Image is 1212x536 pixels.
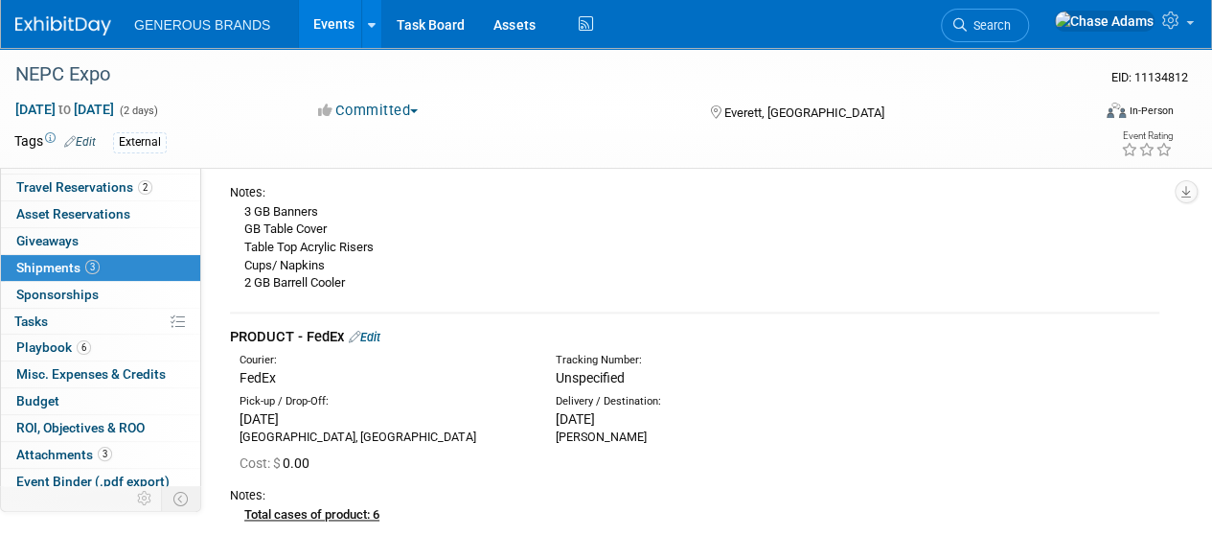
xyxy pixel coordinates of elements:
a: ROI, Objectives & ROO [1,415,200,441]
a: Tasks [1,309,200,335]
span: Search [967,18,1011,33]
div: External [113,132,167,152]
span: Giveaways [16,233,79,248]
span: Event Binder (.pdf export) [16,474,170,489]
span: Event ID: 11134812 [1111,70,1188,84]
img: Chase Adams [1054,11,1155,32]
a: Budget [1,388,200,414]
a: Giveaways [1,228,200,254]
a: Shipments3 [1,255,200,281]
span: Cost: $ [240,455,283,471]
span: Asset Reservations [16,206,130,221]
span: Travel Reservations [16,179,152,195]
div: [GEOGRAPHIC_DATA], [GEOGRAPHIC_DATA] [240,429,527,446]
div: Courier: [240,353,527,368]
a: Asset Reservations [1,201,200,227]
div: [DATE] [556,409,843,429]
span: [DATE] [DATE] [14,101,115,118]
span: to [56,102,74,117]
div: Notes: [230,184,1159,201]
span: GENEROUS BRANDS [134,17,270,33]
a: Playbook6 [1,335,200,361]
span: Misc. Expenses & Credits [16,366,166,382]
u: Total cases of product: 6 [244,507,379,522]
span: 2 [138,180,152,195]
a: Edit [349,330,380,344]
a: Travel Reservations2 [1,175,200,200]
img: ExhibitDay [15,16,111,35]
td: Tags [14,131,96,153]
div: Event Format [1004,100,1174,128]
a: Misc. Expenses & Credits [1,361,200,387]
span: Shipments [16,260,100,275]
span: Sponsorships [16,287,99,302]
div: PRODUCT - FedEx [230,327,1159,347]
a: Event Binder (.pdf export) [1,469,200,495]
span: Unspecified [556,370,625,385]
img: Format-Inperson.png [1107,103,1126,118]
span: Attachments [16,447,112,462]
div: Delivery / Destination: [556,394,843,409]
div: NEPC Expo [9,58,1075,92]
span: 3 [98,447,112,461]
button: Committed [311,101,425,121]
span: Budget [16,393,59,408]
span: ROI, Objectives & ROO [16,420,145,435]
div: Tracking Number: [556,353,923,368]
td: Personalize Event Tab Strip [128,486,162,511]
a: Search [941,9,1029,42]
a: Sponsorships [1,282,200,308]
span: Tasks [14,314,48,329]
div: Event Rating [1121,131,1173,141]
div: Pick-up / Drop-Off: [240,394,527,409]
div: 3 GB Banners GB Table Cover Table Top Acrylic Risers Cups/ Napkins 2 GB Barrell Cooler [230,201,1159,292]
span: Playbook [16,339,91,355]
span: Everett, [GEOGRAPHIC_DATA] [723,105,883,120]
td: Toggle Event Tabs [162,486,201,511]
span: 6 [77,340,91,355]
div: [PERSON_NAME] [556,429,843,446]
div: [DATE] [240,409,527,429]
span: (2 days) [118,105,158,117]
a: Attachments3 [1,442,200,468]
div: In-Person [1129,104,1174,118]
span: 3 [85,260,100,274]
div: FedEx [240,368,527,387]
div: Notes: [230,487,1159,504]
a: Edit [64,135,96,149]
span: 0.00 [240,455,317,471]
